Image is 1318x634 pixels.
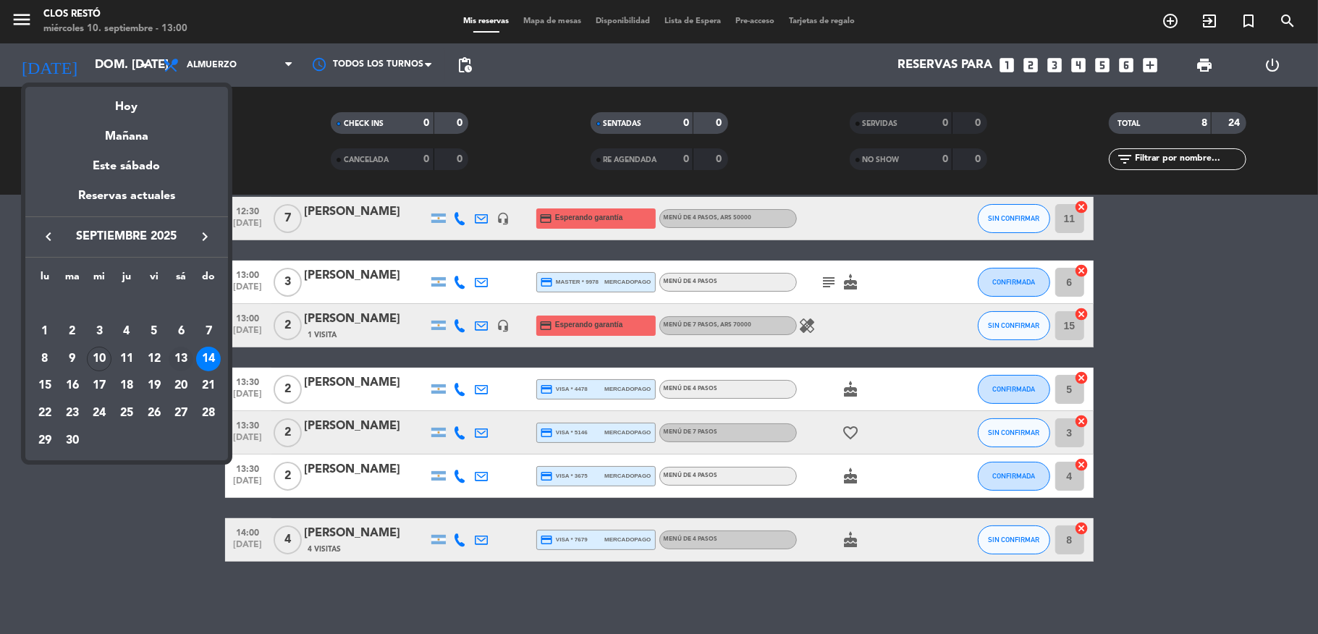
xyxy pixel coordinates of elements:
td: 29 de septiembre de 2025 [31,427,59,455]
th: jueves [113,269,140,291]
div: 20 [169,373,193,398]
div: 29 [33,428,57,453]
td: 25 de septiembre de 2025 [113,400,140,427]
td: 7 de septiembre de 2025 [195,318,222,345]
i: keyboard_arrow_right [196,228,214,245]
td: 23 de septiembre de 2025 [59,400,86,427]
div: 14 [196,347,221,371]
td: 21 de septiembre de 2025 [195,372,222,400]
div: 22 [33,401,57,426]
i: keyboard_arrow_left [40,228,57,245]
div: 4 [114,319,139,344]
div: 26 [142,401,166,426]
td: 14 de septiembre de 2025 [195,345,222,373]
th: lunes [31,269,59,291]
td: 6 de septiembre de 2025 [168,318,195,345]
div: 12 [142,347,166,371]
td: 13 de septiembre de 2025 [168,345,195,373]
td: 20 de septiembre de 2025 [168,372,195,400]
th: martes [59,269,86,291]
div: Reservas actuales [25,187,228,216]
div: 25 [114,401,139,426]
div: 16 [60,373,85,398]
td: 3 de septiembre de 2025 [85,318,113,345]
div: 11 [114,347,139,371]
div: 23 [60,401,85,426]
div: 30 [60,428,85,453]
th: sábado [168,269,195,291]
div: 24 [87,401,111,426]
td: 19 de septiembre de 2025 [140,372,168,400]
th: miércoles [85,269,113,291]
button: keyboard_arrow_right [192,227,218,246]
td: SEP. [31,290,222,318]
td: 27 de septiembre de 2025 [168,400,195,427]
td: 2 de septiembre de 2025 [59,318,86,345]
th: viernes [140,269,168,291]
div: 27 [169,401,193,426]
div: 13 [169,347,193,371]
td: 18 de septiembre de 2025 [113,372,140,400]
td: 22 de septiembre de 2025 [31,400,59,427]
div: 28 [196,401,221,426]
td: 26 de septiembre de 2025 [140,400,168,427]
div: 18 [114,373,139,398]
td: 9 de septiembre de 2025 [59,345,86,373]
div: 15 [33,373,57,398]
td: 11 de septiembre de 2025 [113,345,140,373]
td: 10 de septiembre de 2025 [85,345,113,373]
td: 1 de septiembre de 2025 [31,318,59,345]
td: 15 de septiembre de 2025 [31,372,59,400]
button: keyboard_arrow_left [35,227,62,246]
div: 2 [60,319,85,344]
td: 4 de septiembre de 2025 [113,318,140,345]
td: 28 de septiembre de 2025 [195,400,222,427]
td: 12 de septiembre de 2025 [140,345,168,373]
td: 24 de septiembre de 2025 [85,400,113,427]
div: 17 [87,373,111,398]
span: septiembre 2025 [62,227,192,246]
td: 16 de septiembre de 2025 [59,372,86,400]
div: 3 [87,319,111,344]
td: 5 de septiembre de 2025 [140,318,168,345]
div: 21 [196,373,221,398]
div: Este sábado [25,146,228,187]
div: 9 [60,347,85,371]
div: 10 [87,347,111,371]
div: 19 [142,373,166,398]
div: 7 [196,319,221,344]
div: Mañana [25,117,228,146]
td: 8 de septiembre de 2025 [31,345,59,373]
div: 1 [33,319,57,344]
div: Hoy [25,87,228,117]
div: 5 [142,319,166,344]
div: 8 [33,347,57,371]
td: 17 de septiembre de 2025 [85,372,113,400]
td: 30 de septiembre de 2025 [59,427,86,455]
th: domingo [195,269,222,291]
div: 6 [169,319,193,344]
